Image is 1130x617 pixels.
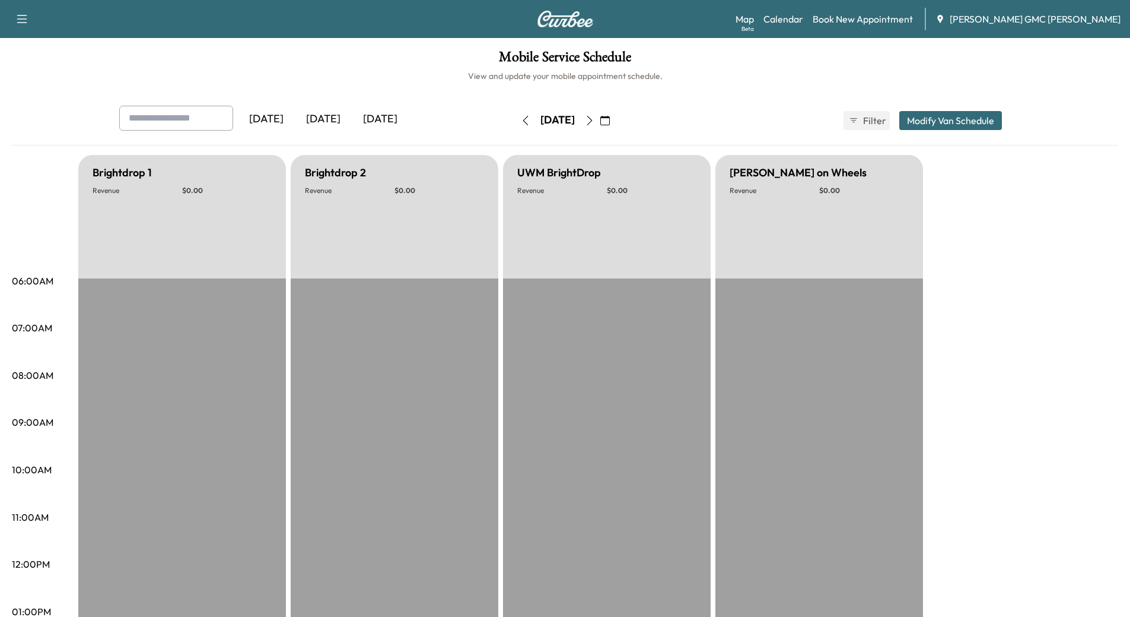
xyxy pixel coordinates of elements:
p: 10:00AM [12,463,52,477]
div: [DATE] [352,106,409,133]
p: 11:00AM [12,510,49,524]
p: $ 0.00 [182,186,272,195]
img: Curbee Logo [537,11,594,27]
h6: View and update your mobile appointment schedule. [12,70,1118,82]
h5: [PERSON_NAME] on Wheels [730,164,867,181]
p: $ 0.00 [607,186,696,195]
p: Revenue [305,186,394,195]
p: 06:00AM [12,274,53,288]
p: Revenue [730,186,819,195]
h5: Brightdrop 1 [93,164,152,181]
h1: Mobile Service Schedule [12,50,1118,70]
p: $ 0.00 [819,186,909,195]
div: [DATE] [295,106,352,133]
button: Modify Van Schedule [899,111,1002,130]
h5: Brightdrop 2 [305,164,366,181]
a: Calendar [763,12,803,26]
p: 12:00PM [12,557,50,571]
p: $ 0.00 [394,186,484,195]
p: 09:00AM [12,415,53,429]
p: 07:00AM [12,321,52,335]
p: Revenue [93,186,182,195]
div: [DATE] [238,106,295,133]
div: Beta [741,24,754,33]
div: [DATE] [540,113,575,128]
p: 08:00AM [12,368,53,382]
p: Revenue [517,186,607,195]
a: Book New Appointment [813,12,913,26]
a: MapBeta [736,12,754,26]
span: [PERSON_NAME] GMC [PERSON_NAME] [950,12,1121,26]
span: Filter [863,113,884,128]
h5: UWM BrightDrop [517,164,601,181]
button: Filter [843,111,890,130]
